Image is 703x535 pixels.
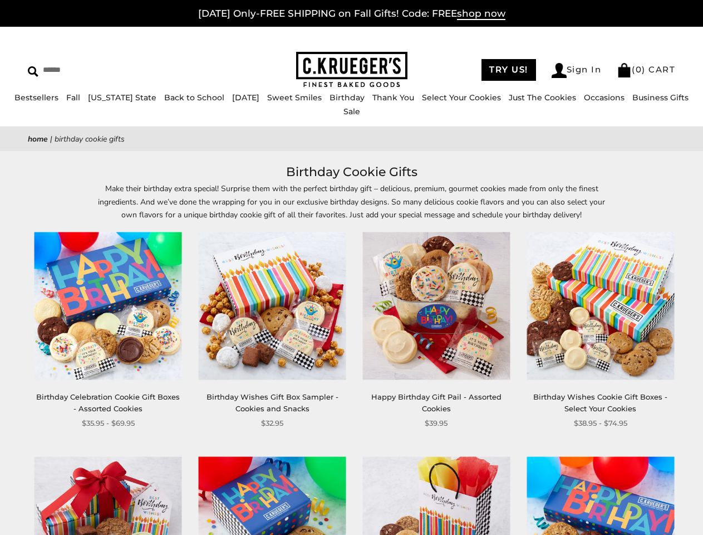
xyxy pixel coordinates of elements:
[164,93,224,103] a: Back to School
[35,232,182,380] img: Birthday Celebration Cookie Gift Boxes - Assorted Cookies
[509,93,576,103] a: Just The Cookies
[28,134,48,144] a: Home
[617,64,675,75] a: (0) CART
[207,392,338,413] a: Birthday Wishes Gift Box Sampler - Cookies and Snacks
[617,63,632,77] img: Bag
[527,232,674,380] img: Birthday Wishes Cookie Gift Boxes - Select Your Cookies
[232,93,259,103] a: [DATE]
[88,93,156,103] a: [US_STATE] State
[422,93,501,103] a: Select Your Cookies
[584,93,625,103] a: Occasions
[28,61,176,79] input: Search
[371,392,502,413] a: Happy Birthday Gift Pail - Assorted Cookies
[636,64,642,75] span: 0
[45,162,658,182] h1: Birthday Cookie Gifts
[457,8,505,20] span: shop now
[362,232,510,380] img: Happy Birthday Gift Pail - Assorted Cookies
[50,134,52,144] span: |
[199,232,346,380] img: Birthday Wishes Gift Box Sampler - Cookies and Snacks
[198,8,505,20] a: [DATE] Only-FREE SHIPPING on Fall Gifts! Code: FREEshop now
[55,134,125,144] span: Birthday Cookie Gifts
[82,417,135,429] span: $35.95 - $69.95
[28,133,675,145] nav: breadcrumbs
[267,93,322,103] a: Sweet Smiles
[330,93,365,103] a: Birthday
[632,93,689,103] a: Business Gifts
[36,392,180,413] a: Birthday Celebration Cookie Gift Boxes - Assorted Cookies
[574,417,627,429] span: $38.95 - $74.95
[14,93,58,103] a: Bestsellers
[343,106,360,116] a: Sale
[425,417,448,429] span: $39.95
[28,66,38,77] img: Search
[66,93,80,103] a: Fall
[261,417,283,429] span: $32.95
[552,63,602,78] a: Sign In
[533,392,667,413] a: Birthday Wishes Cookie Gift Boxes - Select Your Cookies
[296,52,407,88] img: C.KRUEGER'S
[96,182,608,221] p: Make their birthday extra special! Surprise them with the perfect birthday gift – delicious, prem...
[481,59,536,81] a: TRY US!
[372,93,414,103] a: Thank You
[552,63,567,78] img: Account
